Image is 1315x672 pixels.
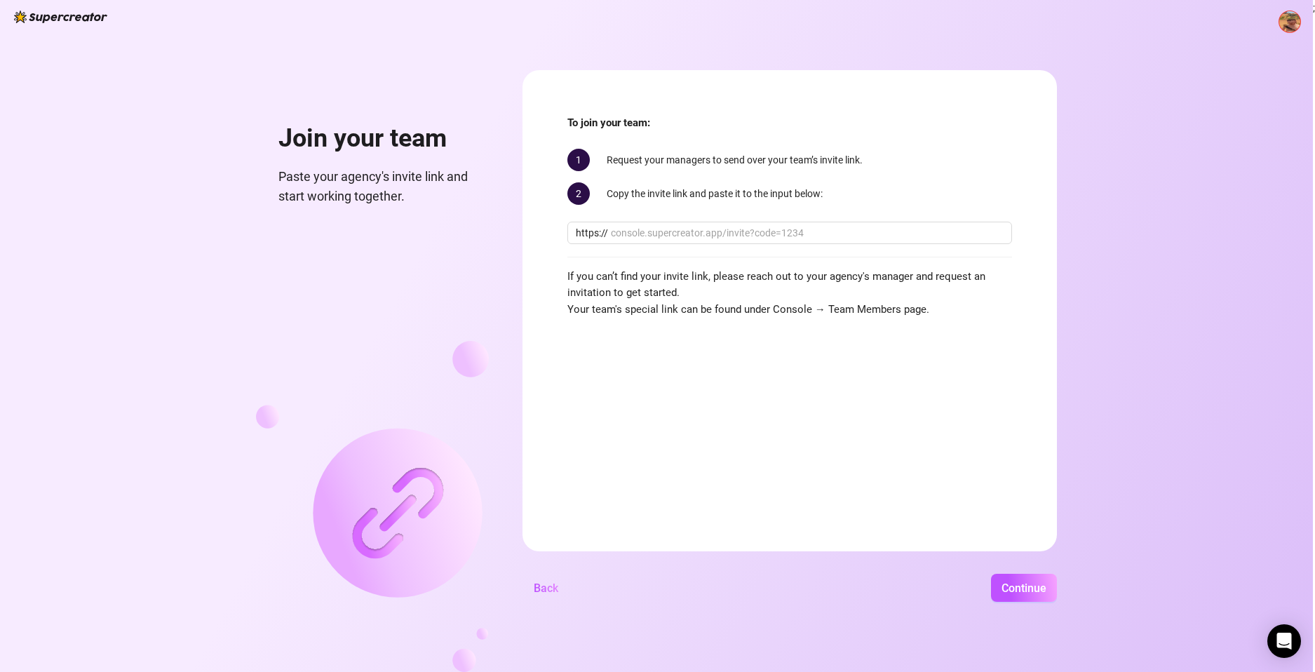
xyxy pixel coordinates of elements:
img: ACg8ocJCgdFz7P3Ho0jibN8uO-qmAkxNJRTdITA6FOdh3Rop-M-Hu69g=s96-c [1279,11,1300,32]
div: Request your managers to send over your team’s invite link. [567,149,1012,171]
input: console.supercreator.app/invite?code=1234 [611,225,1004,241]
strong: To join your team: [567,116,650,129]
h1: Join your team [278,123,489,154]
span: https:// [576,225,608,241]
span: 2 [567,182,590,205]
span: Back [534,582,558,595]
span: Paste your agency's invite link and start working together. [278,167,489,207]
span: 1 [567,149,590,171]
span: Continue [1002,582,1046,595]
div: Copy the invite link and paste it to the input below: [567,182,1012,205]
button: Continue [991,574,1057,602]
div: Open Intercom Messenger [1267,624,1301,658]
button: Back [522,574,569,602]
span: If you can’t find your invite link, please reach out to your agency's manager and request an invi... [567,269,1012,318]
img: logo [14,11,107,23]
